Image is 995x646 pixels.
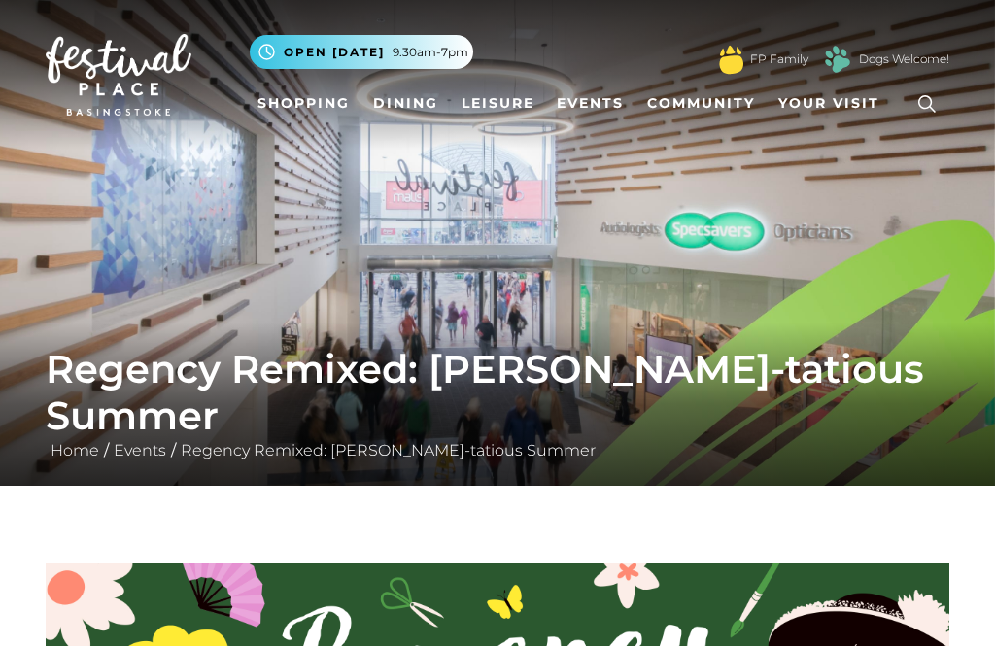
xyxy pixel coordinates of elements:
a: Your Visit [771,85,897,121]
a: Regency Remixed: [PERSON_NAME]-tatious Summer [176,441,600,459]
a: Community [639,85,763,121]
a: Shopping [250,85,358,121]
button: Open [DATE] 9.30am-7pm [250,35,473,69]
span: Your Visit [778,93,879,114]
span: 9.30am-7pm [393,44,468,61]
a: Dining [365,85,446,121]
a: Events [109,441,171,459]
h1: Regency Remixed: [PERSON_NAME]-tatious Summer [46,346,949,439]
div: / / [31,346,964,462]
img: Festival Place Logo [46,34,191,116]
span: Open [DATE] [284,44,385,61]
a: Home [46,441,104,459]
a: Events [549,85,632,121]
a: Leisure [454,85,542,121]
a: FP Family [750,51,808,68]
a: Dogs Welcome! [859,51,949,68]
